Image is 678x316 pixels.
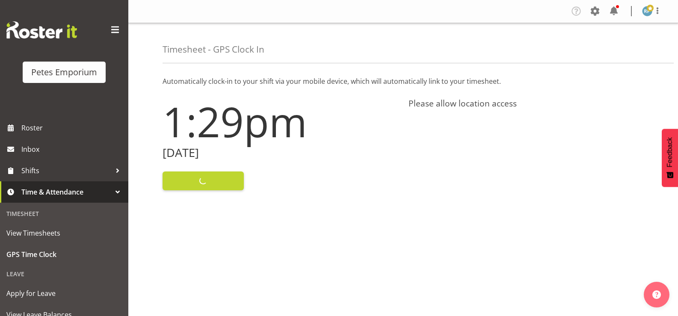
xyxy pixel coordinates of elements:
[6,287,122,300] span: Apply for Leave
[6,21,77,38] img: Rosterit website logo
[2,244,126,265] a: GPS Time Clock
[642,6,652,16] img: reina-puketapu721.jpg
[163,44,264,54] h4: Timesheet - GPS Clock In
[21,121,124,134] span: Roster
[6,227,122,239] span: View Timesheets
[163,76,644,86] p: Automatically clock-in to your shift via your mobile device, which will automatically link to you...
[163,146,398,159] h2: [DATE]
[21,143,124,156] span: Inbox
[2,283,126,304] a: Apply for Leave
[21,164,111,177] span: Shifts
[666,137,674,167] span: Feedback
[662,129,678,187] button: Feedback - Show survey
[2,265,126,283] div: Leave
[409,98,644,109] h4: Please allow location access
[652,290,661,299] img: help-xxl-2.png
[21,186,111,198] span: Time & Attendance
[31,66,97,79] div: Petes Emporium
[2,222,126,244] a: View Timesheets
[6,248,122,261] span: GPS Time Clock
[2,205,126,222] div: Timesheet
[163,98,398,145] h1: 1:29pm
